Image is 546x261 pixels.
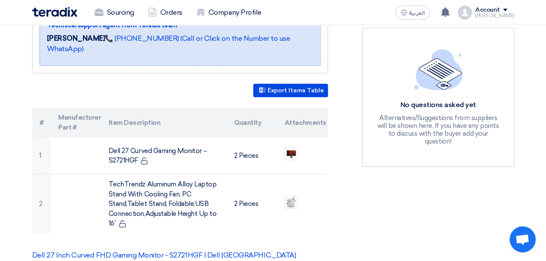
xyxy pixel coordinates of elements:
strong: [PERSON_NAME] [47,34,105,42]
a: 📞 [PHONE_NUMBER] (Call or Click on the Number to use WhatsApp) [47,34,290,53]
img: Dell_1757684766049.png [285,149,297,158]
th: Manufacturer Part # [51,108,102,137]
td: 2 Pieces [227,174,278,234]
a: Orders [141,3,189,22]
button: Export Items Table [253,84,328,97]
img: profile_test.png [458,6,472,20]
span: العربية [409,10,425,16]
th: # [32,108,52,137]
button: العربية [395,6,430,20]
th: Item Description [102,108,227,137]
th: Quantity [227,108,278,137]
td: 2 Pieces [227,137,278,174]
td: TechTrendz Aluminum Alloy Laptop Stand With Cooling Fan, PC Stand,Tablet Stand, Foldable,USB Conn... [102,174,227,234]
a: Company Profile [189,3,268,22]
div: [PERSON_NAME] [475,13,514,18]
td: 2 [32,174,52,234]
td: Dell 27 Curved Gaming Monitor – S2721HGF [102,137,227,174]
img: Teradix logo [32,7,77,17]
div: Technical support agent from Teradix team [47,21,313,30]
td: 1 [32,137,52,174]
a: Dell 27 Inch Curved FHD Gaming Monitor - S2721HGF | Dell [GEOGRAPHIC_DATA] [32,251,296,259]
th: Attachments [278,108,328,137]
div: Open chat [510,226,536,252]
a: Sourcing [88,3,141,22]
img: Holder_1757684737624.png [285,195,297,209]
img: empty_state_list.svg [414,49,463,90]
div: Alternatives/Suggestions from suppliers will be shown here, If you have any points to discuss wit... [375,114,502,145]
div: No questions asked yet [375,101,502,110]
div: Account [475,7,500,14]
